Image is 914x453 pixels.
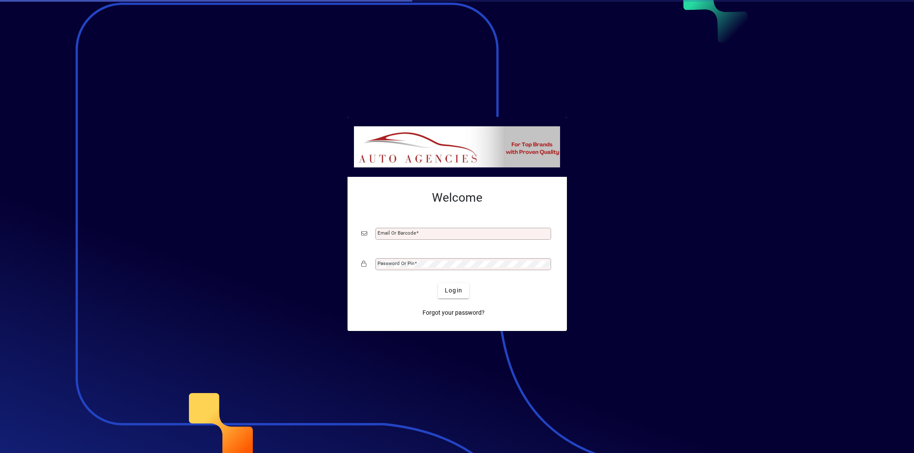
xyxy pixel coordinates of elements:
[438,283,469,298] button: Login
[445,286,462,295] span: Login
[361,191,553,205] h2: Welcome
[378,260,414,266] mat-label: Password or Pin
[378,230,416,236] mat-label: Email or Barcode
[423,308,485,317] span: Forgot your password?
[419,305,488,321] a: Forgot your password?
